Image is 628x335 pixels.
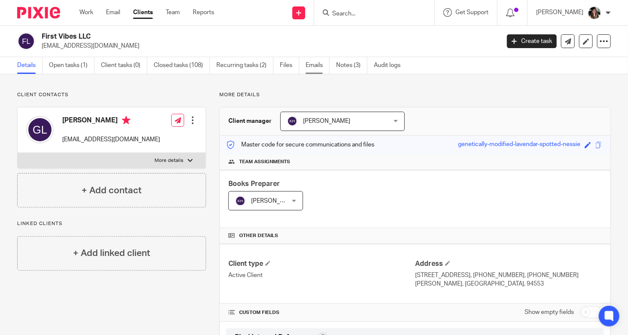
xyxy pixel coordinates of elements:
[17,7,60,18] img: Pixie
[455,9,488,15] span: Get Support
[73,247,150,260] h4: + Add linked client
[62,116,160,127] h4: [PERSON_NAME]
[303,118,350,124] span: [PERSON_NAME]
[588,6,601,20] img: IMG_2906.JPEG
[17,220,206,227] p: Linked clients
[216,57,273,74] a: Recurring tasks (2)
[228,117,272,125] h3: Client manager
[101,57,147,74] a: Client tasks (0)
[219,91,611,98] p: More details
[166,8,180,17] a: Team
[239,232,278,239] span: Other details
[415,271,602,280] p: [STREET_ADDRESS], [PHONE_NUMBER], [PHONE_NUMBER]
[536,8,583,17] p: [PERSON_NAME]
[154,57,210,74] a: Closed tasks (108)
[133,8,153,17] a: Clients
[226,140,374,149] p: Master code for secure communications and files
[122,116,130,125] i: Primary
[193,8,214,17] a: Reports
[280,57,299,74] a: Files
[17,32,35,50] img: svg%3E
[62,135,160,144] p: [EMAIL_ADDRESS][DOMAIN_NAME]
[49,57,94,74] a: Open tasks (1)
[106,8,120,17] a: Email
[42,32,403,41] h2: First Vibes LLC
[507,34,557,48] a: Create task
[415,280,602,288] p: [PERSON_NAME], [GEOGRAPHIC_DATA], 94553
[155,157,183,164] p: More details
[26,116,54,143] img: svg%3E
[458,140,580,150] div: genetically-modified-lavendar-spotted-nessie
[228,259,415,268] h4: Client type
[82,184,142,197] h4: + Add contact
[42,42,494,50] p: [EMAIL_ADDRESS][DOMAIN_NAME]
[525,308,574,317] label: Show empty fields
[17,57,42,74] a: Details
[228,180,280,187] span: Books Preparer
[251,198,298,204] span: [PERSON_NAME]
[331,10,409,18] input: Search
[79,8,93,17] a: Work
[415,259,602,268] h4: Address
[374,57,407,74] a: Audit logs
[228,271,415,280] p: Active Client
[306,57,330,74] a: Emails
[17,91,206,98] p: Client contacts
[287,116,297,126] img: svg%3E
[235,196,246,206] img: svg%3E
[239,158,290,165] span: Team assignments
[336,57,367,74] a: Notes (3)
[228,309,415,316] h4: CUSTOM FIELDS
